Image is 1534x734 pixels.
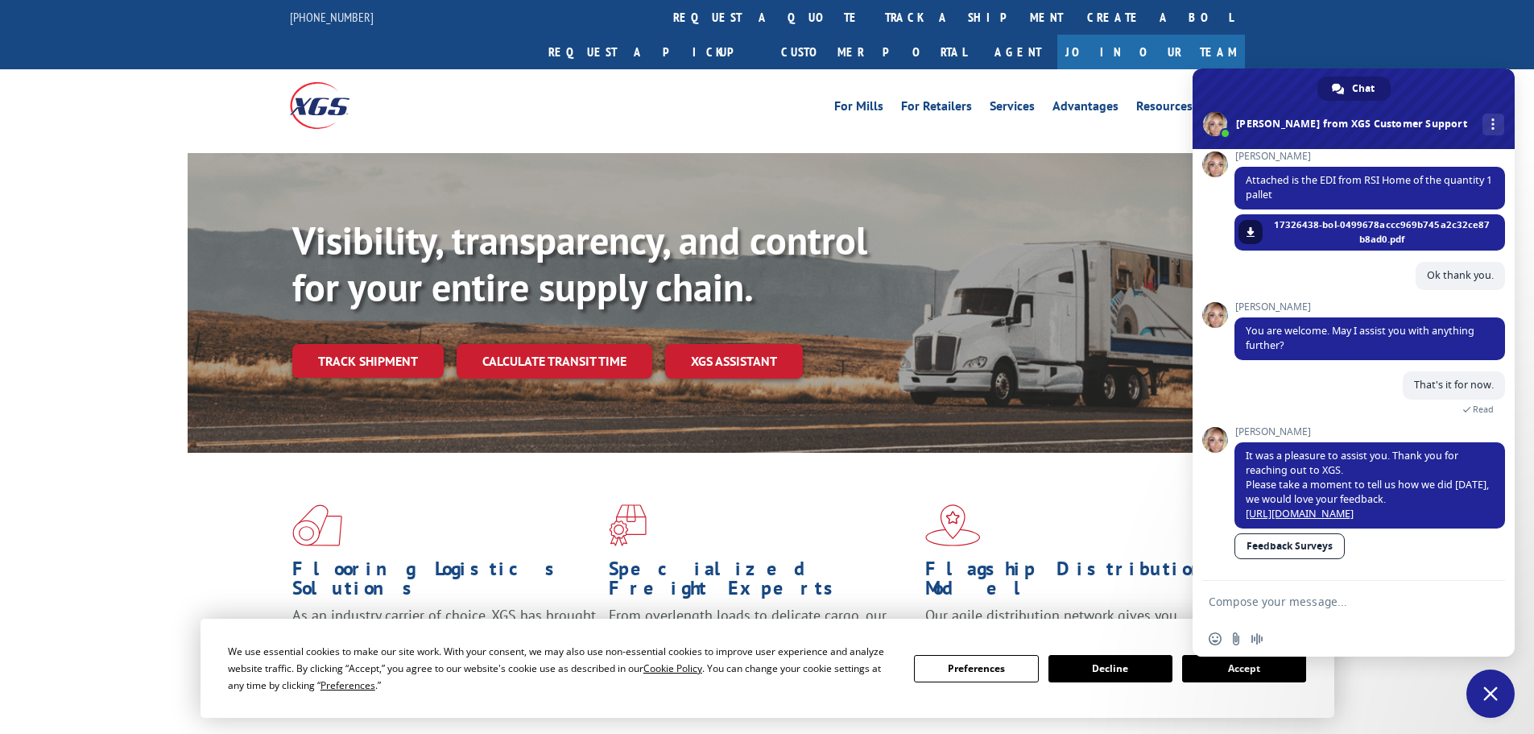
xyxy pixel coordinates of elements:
img: xgs-icon-focused-on-flooring-red [609,504,647,546]
a: Request a pickup [536,35,769,69]
span: Chat [1352,77,1375,101]
a: For Mills [834,100,883,118]
span: [PERSON_NAME] [1234,426,1505,437]
button: Accept [1182,655,1306,682]
span: As an industry carrier of choice, XGS has brought innovation and dedication to flooring logistics... [292,606,596,663]
span: It was a pleasure to assist you. Thank you for reaching out to XGS. Please take a moment to tell ... [1246,449,1489,520]
span: You are welcome. May I assist you with anything further? [1246,324,1474,352]
p: From overlength loads to delicate cargo, our experienced staff knows the best way to move your fr... [609,606,913,678]
span: Insert an emoji [1209,632,1222,645]
a: XGS ASSISTANT [665,344,803,379]
span: Preferences [320,678,375,692]
span: [PERSON_NAME] [1234,301,1505,313]
span: Read [1473,404,1494,415]
span: That's it for now. [1414,378,1494,392]
div: Close chat [1466,670,1515,718]
span: Send a file [1230,632,1242,645]
span: Attached is the EDI from RSI Home of the quantity 1 pallet [1246,173,1492,201]
a: Services [990,100,1035,118]
a: Feedback Surveys [1234,533,1345,559]
a: [PHONE_NUMBER] [290,9,374,25]
textarea: Compose your message... [1209,595,1463,609]
button: Decline [1048,655,1172,682]
span: [PERSON_NAME] [1234,151,1505,162]
b: Visibility, transparency, and control for your entire supply chain. [292,215,867,312]
span: Cookie Policy [643,661,702,675]
a: [URL][DOMAIN_NAME] [1246,507,1354,520]
div: More channels [1482,114,1504,135]
span: Ok thank you. [1427,268,1494,282]
img: xgs-icon-total-supply-chain-intelligence-red [292,504,342,546]
a: Customer Portal [769,35,978,69]
div: We use essential cookies to make our site work. With your consent, we may also use non-essential ... [228,643,895,694]
a: Advantages [1052,100,1118,118]
a: Agent [978,35,1057,69]
span: 17326438-bol-0499678accc969b745a2c32ce87b8ad0.pdf [1271,218,1493,247]
a: Track shipment [292,344,444,378]
button: Preferences [914,655,1038,682]
h1: Flagship Distribution Model [925,559,1230,606]
img: xgs-icon-flagship-distribution-model-red [925,504,981,546]
h1: Specialized Freight Experts [609,559,913,606]
div: Chat [1317,77,1391,101]
a: Join Our Team [1057,35,1245,69]
div: Cookie Consent Prompt [201,619,1334,718]
span: Our agile distribution network gives you nationwide inventory management on demand. [925,606,1222,644]
a: For Retailers [901,100,972,118]
h1: Flooring Logistics Solutions [292,559,597,606]
a: Calculate transit time [457,344,652,379]
span: Audio message [1251,632,1263,645]
a: Resources [1136,100,1193,118]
